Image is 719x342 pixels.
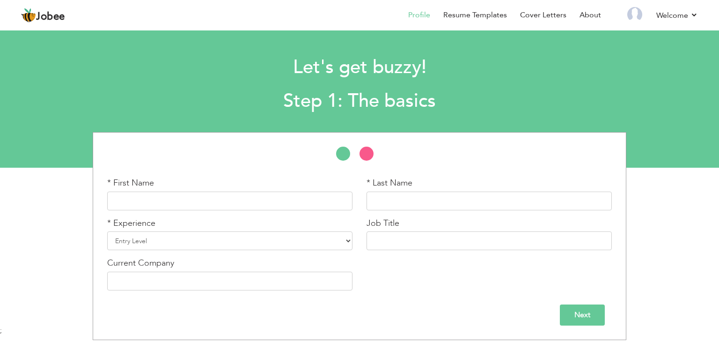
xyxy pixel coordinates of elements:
img: Profile Img [627,7,642,22]
a: Resume Templates [443,10,507,21]
label: Current Company [107,257,174,269]
span: Jobee [36,12,65,22]
label: Job Title [367,217,399,230]
h2: Step 1: The basics [97,89,622,113]
input: Next [560,305,605,326]
a: Cover Letters [520,10,566,21]
a: Welcome [656,10,698,21]
label: * Experience [107,217,155,230]
label: * Last Name [367,177,412,189]
a: Profile [408,10,430,21]
label: * First Name [107,177,154,189]
h1: Let's get buzzy! [97,55,622,80]
img: jobee.io [21,8,36,23]
a: Jobee [21,8,65,23]
a: About [580,10,601,21]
